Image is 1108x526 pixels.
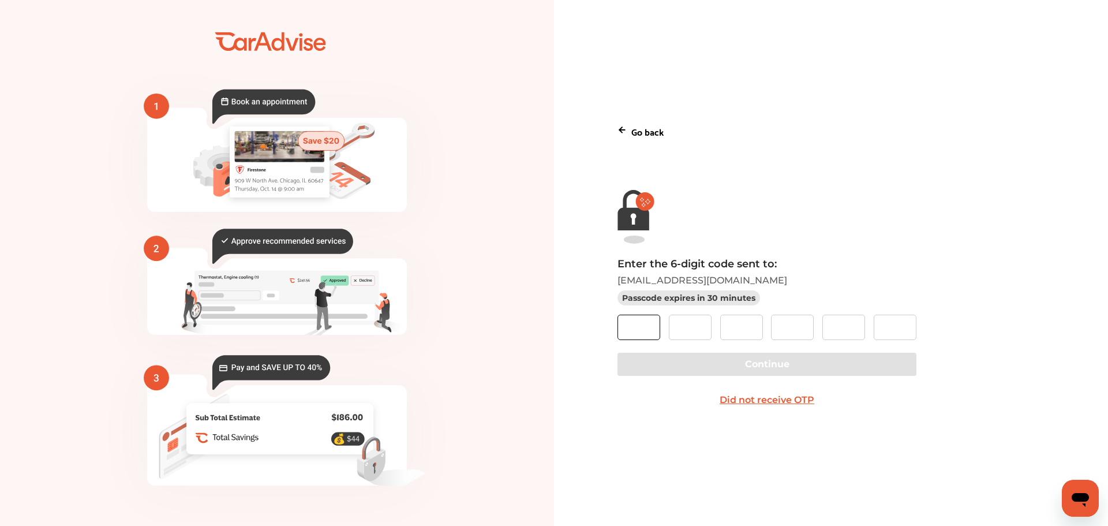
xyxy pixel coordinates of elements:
p: [EMAIL_ADDRESS][DOMAIN_NAME] [617,275,1044,286]
text: 💰 [333,432,346,445]
button: Did not receive OTP [617,389,916,412]
p: Enter the 6-digit code sent to: [617,258,1044,270]
iframe: Button to launch messaging window [1062,480,1099,517]
p: Go back [631,124,664,139]
img: magic-link-lock-error.9d88b03f.svg [617,190,654,244]
p: Passcode expires in 30 minutes [617,290,760,305]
